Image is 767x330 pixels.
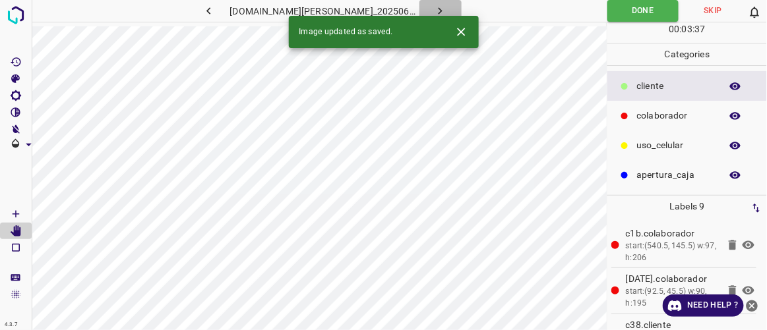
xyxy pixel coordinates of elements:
div: uso_celular [607,130,767,160]
div: colaborador [607,101,767,130]
div: 4.3.7 [1,319,21,330]
p: apertura_caja [637,168,714,182]
p: uso_celular [637,138,714,152]
p: ​​cliente [637,79,714,93]
p: c1b.colaborador [626,227,718,240]
p: 03 [682,22,692,36]
button: close-help [744,294,760,317]
div: ​​cliente [607,71,767,101]
img: logo [4,3,28,27]
div: start:(540.5, 145.5) w:97, h:206 [626,240,718,263]
a: Need Help ? [663,294,744,317]
p: Categories [607,43,767,65]
p: colaborador [637,109,714,123]
div: apertura_caja [607,160,767,190]
h6: [DOMAIN_NAME][PERSON_NAME]_20250613_194337_000006750.jpg [230,3,419,22]
button: Close [449,20,474,44]
p: [DATE].colaborador [626,272,718,286]
div: : : [669,22,706,43]
div: start:(92.5, 45.5) w:90, h:195 [626,286,718,309]
span: Image updated as saved. [299,26,393,38]
p: 37 [694,22,705,36]
p: 00 [669,22,680,36]
p: Labels 9 [611,196,763,217]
